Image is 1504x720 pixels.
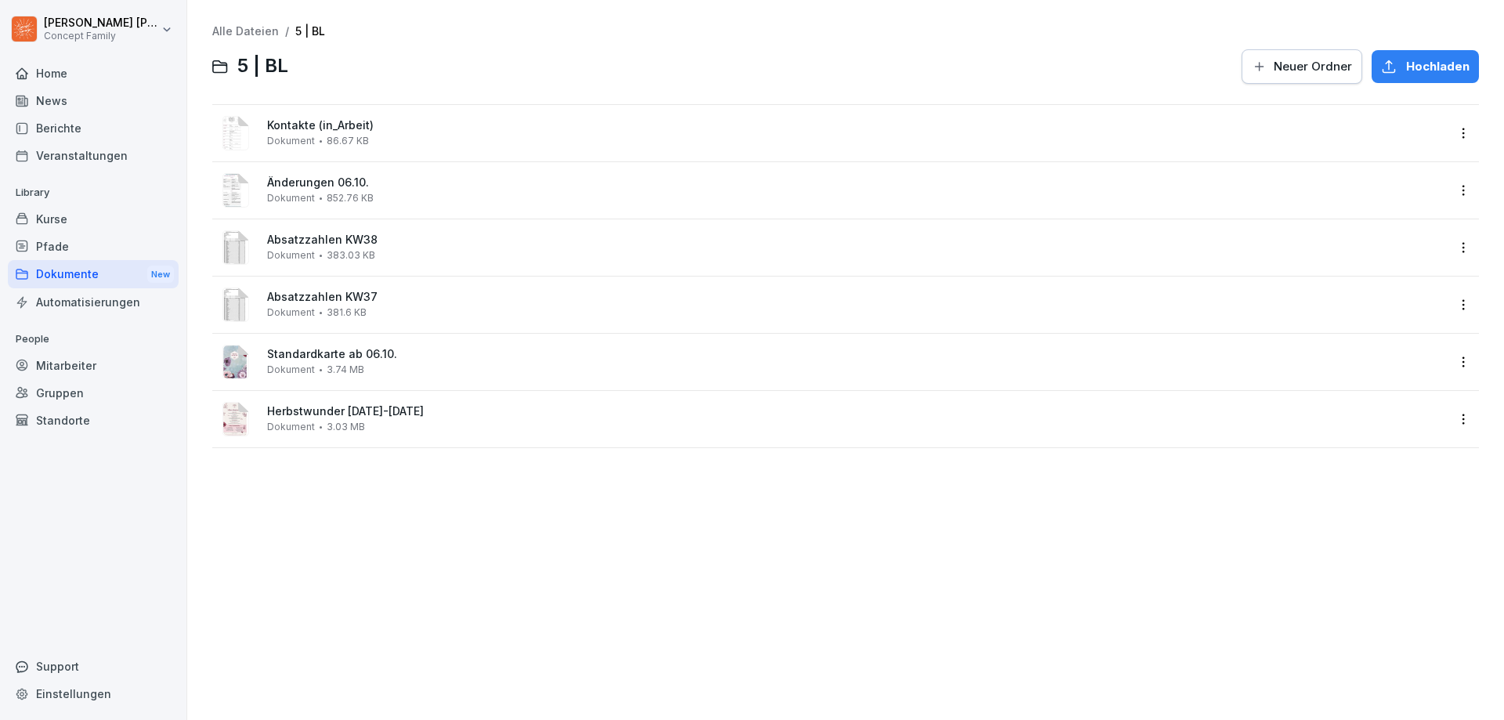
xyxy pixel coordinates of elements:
span: Absatzzahlen KW37 [267,291,1446,304]
a: DokumenteNew [8,260,179,289]
span: Dokument [267,136,315,147]
span: 852.76 KB [327,193,374,204]
span: 381.6 KB [327,307,367,318]
span: Dokument [267,364,315,375]
a: Mitarbeiter [8,352,179,379]
a: Standorte [8,407,179,434]
a: 5 | BL [295,24,325,38]
p: [PERSON_NAME] [PERSON_NAME] [44,16,158,30]
button: Neuer Ordner [1242,49,1362,84]
span: Änderungen 06.10. [267,176,1446,190]
span: Dokument [267,422,315,432]
span: Herbstwunder [DATE]-[DATE] [267,405,1446,418]
span: 86.67 KB [327,136,369,147]
a: Veranstaltungen [8,142,179,169]
a: Gruppen [8,379,179,407]
p: People [8,327,179,352]
span: 383.03 KB [327,250,375,261]
span: Dokument [267,193,315,204]
span: 3.03 MB [327,422,365,432]
span: Hochladen [1406,58,1470,75]
a: Alle Dateien [212,24,279,38]
a: Berichte [8,114,179,142]
p: Concept Family [44,31,158,42]
a: Pfade [8,233,179,260]
div: Support [8,653,179,680]
a: Automatisierungen [8,288,179,316]
span: Standardkarte ab 06.10. [267,348,1446,361]
span: Dokument [267,307,315,318]
span: Absatzzahlen KW38 [267,233,1446,247]
a: Home [8,60,179,87]
span: / [285,25,289,38]
span: 3.74 MB [327,364,364,375]
a: News [8,87,179,114]
span: 5 | BL [237,55,288,78]
span: Kontakte (in_Arbeit) [267,119,1446,132]
span: Dokument [267,250,315,261]
a: Kurse [8,205,179,233]
div: Dokumente [8,260,179,289]
div: New [147,266,174,284]
a: Einstellungen [8,680,179,707]
span: Neuer Ordner [1274,58,1352,75]
button: Hochladen [1372,50,1479,83]
p: Library [8,180,179,205]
